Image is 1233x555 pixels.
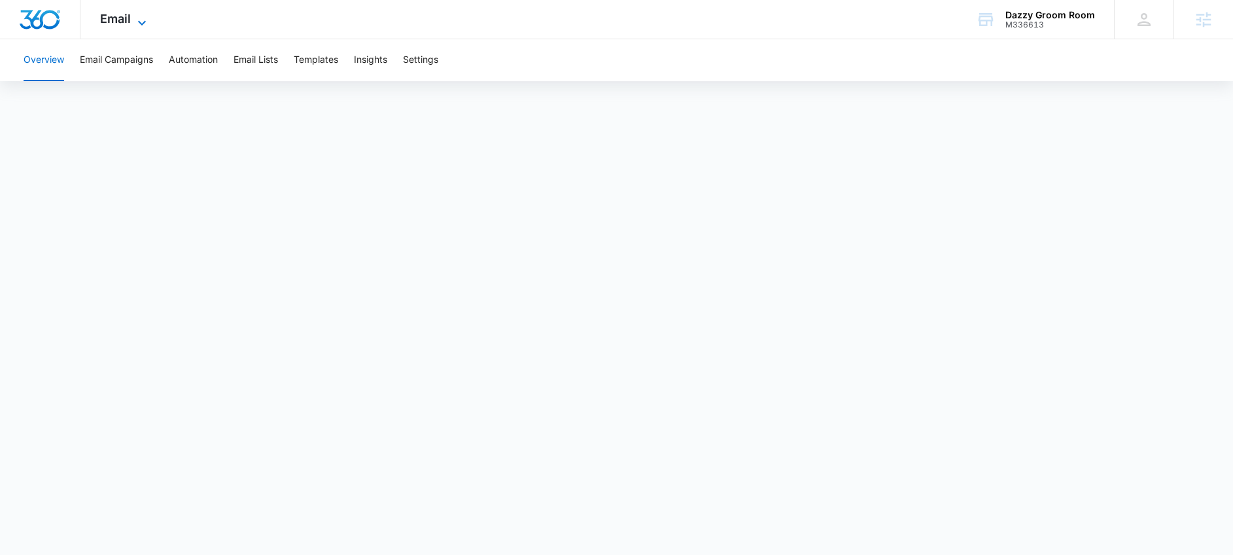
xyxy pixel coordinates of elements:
div: account name [1005,10,1095,20]
button: Email Lists [234,39,278,81]
button: Email Campaigns [80,39,153,81]
div: account id [1005,20,1095,29]
span: Email [100,12,131,26]
button: Automation [169,39,218,81]
button: Overview [24,39,64,81]
button: Settings [403,39,438,81]
button: Templates [294,39,338,81]
button: Insights [354,39,387,81]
